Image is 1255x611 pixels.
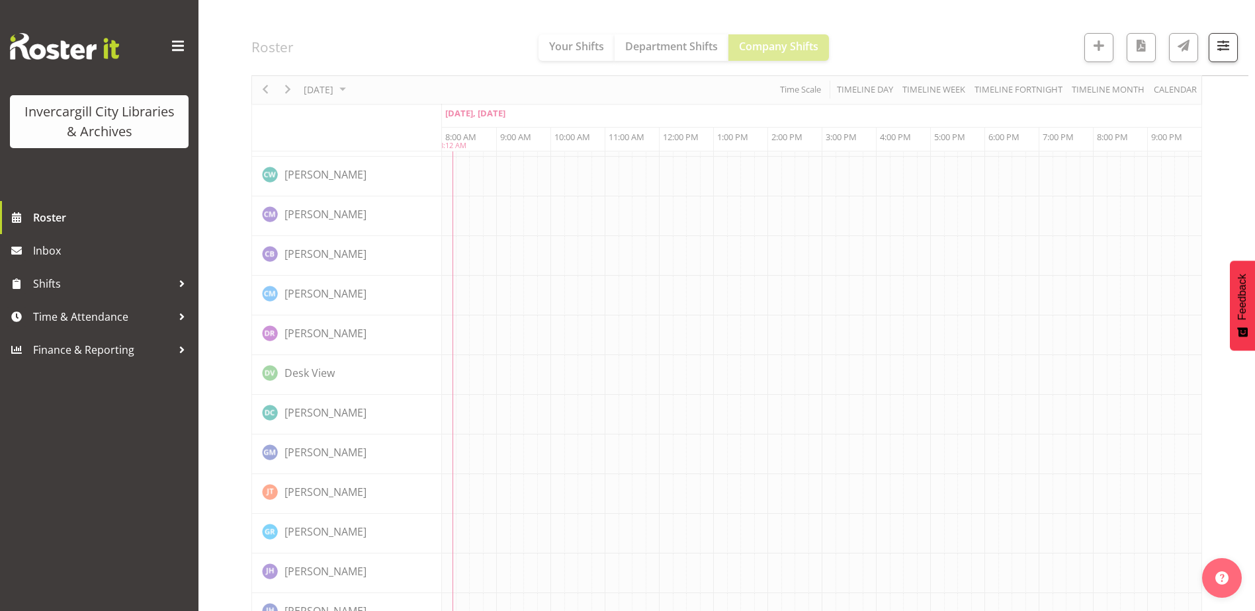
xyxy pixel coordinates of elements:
[33,208,192,227] span: Roster
[1209,33,1238,62] button: Filter Shifts
[1215,571,1229,585] img: help-xxl-2.png
[10,33,119,60] img: Rosterit website logo
[33,241,192,261] span: Inbox
[23,102,175,142] div: Invercargill City Libraries & Archives
[33,274,172,294] span: Shifts
[1236,274,1248,320] span: Feedback
[33,307,172,327] span: Time & Attendance
[33,340,172,360] span: Finance & Reporting
[1230,261,1255,350] button: Feedback - Show survey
